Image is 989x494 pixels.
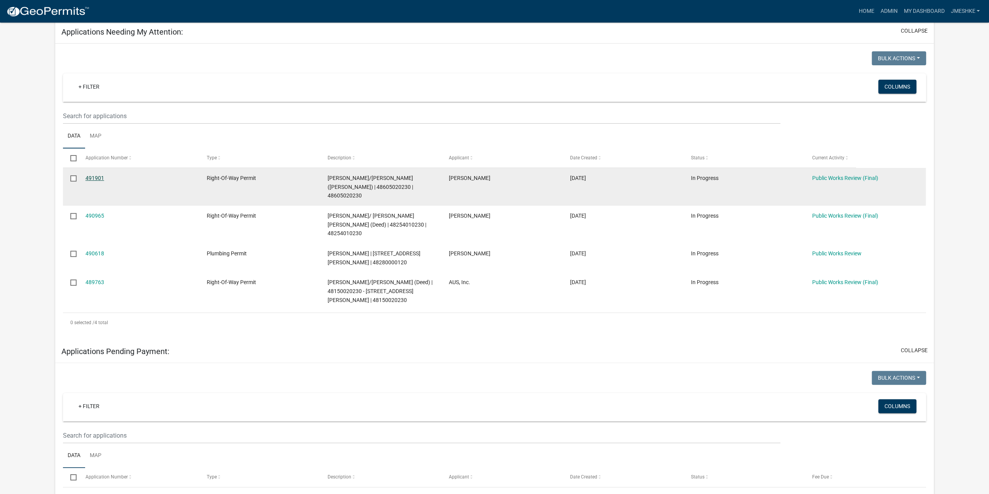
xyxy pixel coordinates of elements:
datatable-header-cell: Status [684,468,805,487]
span: Current Activity [812,155,844,161]
a: Public Works Review [812,250,862,257]
span: Application Number [85,474,128,480]
span: 10/10/2025 [570,213,586,219]
span: In Progress [691,279,719,285]
span: Description [328,474,351,480]
a: 489763 [85,279,104,285]
datatable-header-cell: Status [684,148,805,167]
a: Data [63,443,85,468]
span: 0 selected / [70,320,94,325]
span: Status [691,155,705,161]
input: Search for applications [63,108,780,124]
datatable-header-cell: Fee Due [805,468,926,487]
datatable-header-cell: Description [320,148,441,167]
a: 490618 [85,250,104,257]
span: Robin Horsch [449,250,490,257]
span: Dawn Hancock [449,175,490,181]
datatable-header-cell: Application Number [78,468,199,487]
a: Data [63,124,85,149]
span: In Progress [691,213,719,219]
span: Description [328,155,351,161]
h5: Applications Pending Payment: [61,347,169,356]
a: Home [855,4,877,19]
span: 10/13/2025 [570,175,586,181]
a: + Filter [72,80,106,94]
span: Type [206,474,216,480]
a: My Dashboard [900,4,947,19]
a: Map [85,124,106,149]
a: + Filter [72,399,106,413]
datatable-header-cell: Date Created [562,148,684,167]
input: Search for applications [63,428,780,443]
span: 10/09/2025 [570,250,586,257]
span: Jennie Starman | 1212 STEPHEN CT | 48280000120 [328,250,420,265]
span: Applicant [449,474,469,480]
datatable-header-cell: Select [63,468,78,487]
span: Status [691,474,705,480]
button: Columns [878,80,916,94]
a: 491901 [85,175,104,181]
datatable-header-cell: Current Activity [805,148,926,167]
a: Public Works Review (Final) [812,175,878,181]
span: Date Created [570,155,597,161]
datatable-header-cell: Type [199,468,320,487]
datatable-header-cell: Select [63,148,78,167]
span: MORROW, ADDAM MICHAEL/ AMANDA JOELLE (Deed) | 48254010230 | 48254010230 [328,213,426,237]
button: collapse [901,346,928,354]
datatable-header-cell: Application Number [78,148,199,167]
datatable-header-cell: Applicant [441,468,563,487]
span: 10/08/2025 [570,279,586,285]
a: 490965 [85,213,104,219]
a: Public Works Review (Final) [812,213,878,219]
datatable-header-cell: Type [199,148,320,167]
button: Bulk Actions [872,371,926,385]
button: collapse [901,27,928,35]
h5: Applications Needing My Attention: [61,27,183,37]
span: Plumbing Permit [206,250,246,257]
span: Right-Of-Way Permit [206,213,256,219]
a: Public Works Review (Final) [812,279,878,285]
button: Columns [878,399,916,413]
span: Fee Due [812,474,829,480]
button: Bulk Actions [872,51,926,65]
span: Applicant [449,155,469,161]
span: LATHROP, MICHAEL/SUSAN REV TST (Deed) | 48150020230 - 805 Scott Felton Rd | 48150020230 [328,279,433,303]
span: Right-Of-Way Permit [206,175,256,181]
span: ALLEN, DAVID R/BARBARA S (Deed) | 48605020230 | 48605020230 [328,175,413,199]
a: jmeshke [947,4,983,19]
datatable-header-cell: Description [320,468,441,487]
a: Admin [877,4,900,19]
datatable-header-cell: Date Created [562,468,684,487]
span: Sherice Mangum [449,213,490,219]
span: AUS, Inc. [449,279,470,285]
datatable-header-cell: Applicant [441,148,563,167]
a: Map [85,443,106,468]
span: Type [206,155,216,161]
span: In Progress [691,175,719,181]
div: 4 total [63,313,926,332]
span: Right-Of-Way Permit [206,279,256,285]
span: In Progress [691,250,719,257]
div: collapse [55,44,934,340]
span: Date Created [570,474,597,480]
span: Application Number [85,155,128,161]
